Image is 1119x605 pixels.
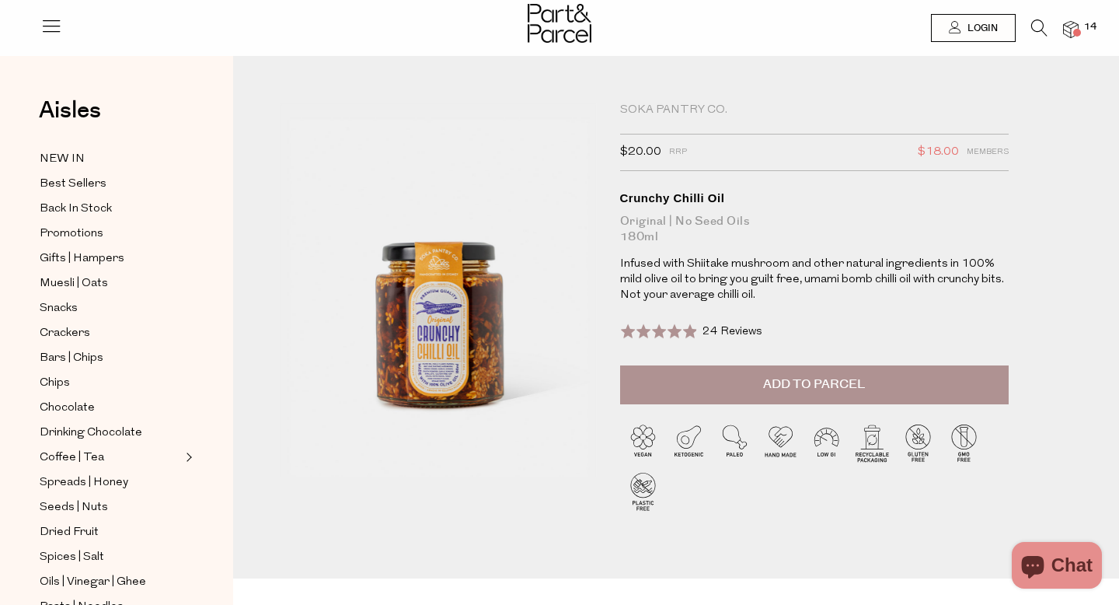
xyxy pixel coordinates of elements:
[40,424,142,442] span: Drinking Chocolate
[40,374,70,393] span: Chips
[620,365,1009,404] button: Add to Parcel
[40,398,181,418] a: Chocolate
[918,142,959,163] span: $18.00
[620,468,666,514] img: P_P-ICONS-Live_Bec_V11_Plastic_Free.svg
[941,420,987,466] img: P_P-ICONS-Live_Bec_V11_GMO_Free.svg
[40,249,181,268] a: Gifts | Hampers
[40,225,103,243] span: Promotions
[40,498,108,517] span: Seeds | Nuts
[40,224,181,243] a: Promotions
[666,420,712,466] img: P_P-ICONS-Live_Bec_V11_Ketogenic.svg
[620,191,1009,206] div: Crunchy Chilli Oil
[931,14,1016,42] a: Login
[1007,542,1107,593] inbox-online-store-chat: Shopify online store chat
[620,214,1009,245] div: Original | No Seed Oils 180ml
[620,103,1009,118] div: Soka Pantry Co.
[40,174,181,194] a: Best Sellers
[40,423,181,442] a: Drinking Chocolate
[702,326,762,337] span: 24 Reviews
[40,547,181,567] a: Spices | Salt
[40,250,124,268] span: Gifts | Hampers
[620,420,666,466] img: P_P-ICONS-Live_Bec_V11_Vegan.svg
[40,573,146,592] span: Oils | Vinegar | Ghee
[40,448,181,467] a: Coffee | Tea
[40,473,181,492] a: Spreads | Honey
[182,448,193,467] button: Expand/Collapse Coffee | Tea
[804,420,849,466] img: P_P-ICONS-Live_Bec_V11_Low_Gi.svg
[669,142,687,163] span: RRP
[620,142,661,163] span: $20.00
[40,299,181,318] a: Snacks
[528,4,591,43] img: Part&Parcel
[40,523,99,542] span: Dried Fruit
[712,420,758,466] img: P_P-ICONS-Live_Bec_V11_Paleo.svg
[40,324,90,343] span: Crackers
[40,474,128,492] span: Spreads | Honey
[40,199,181,219] a: Back In Stock
[40,349,103,368] span: Bars | Chips
[40,149,181,169] a: NEW IN
[40,274,181,293] a: Muesli | Oats
[40,323,181,343] a: Crackers
[40,348,181,368] a: Bars | Chips
[39,93,101,128] span: Aisles
[758,420,804,466] img: P_P-ICONS-Live_Bec_V11_Handmade.svg
[40,498,181,517] a: Seeds | Nuts
[1080,20,1100,34] span: 14
[40,200,112,219] span: Back In Stock
[967,142,1009,163] span: Members
[40,399,95,418] span: Chocolate
[40,150,85,169] span: NEW IN
[40,175,106,194] span: Best Sellers
[40,299,78,318] span: Snacks
[40,373,181,393] a: Chips
[40,523,181,542] a: Dried Fruit
[620,257,1009,303] p: Infused with Shiitake mushroom and other natural ingredients in 100% mild olive oil to bring you ...
[849,420,895,466] img: P_P-ICONS-Live_Bec_V11_Recyclable_Packaging.svg
[40,548,104,567] span: Spices | Salt
[40,275,108,293] span: Muesli | Oats
[895,420,941,466] img: P_P-ICONS-Live_Bec_V11_Gluten_Free.svg
[40,449,104,467] span: Coffee | Tea
[763,376,865,393] span: Add to Parcel
[280,103,597,477] img: Crunchy Chilli Oil
[1063,21,1079,37] a: 14
[39,99,101,138] a: Aisles
[40,572,181,592] a: Oils | Vinegar | Ghee
[964,22,998,35] span: Login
